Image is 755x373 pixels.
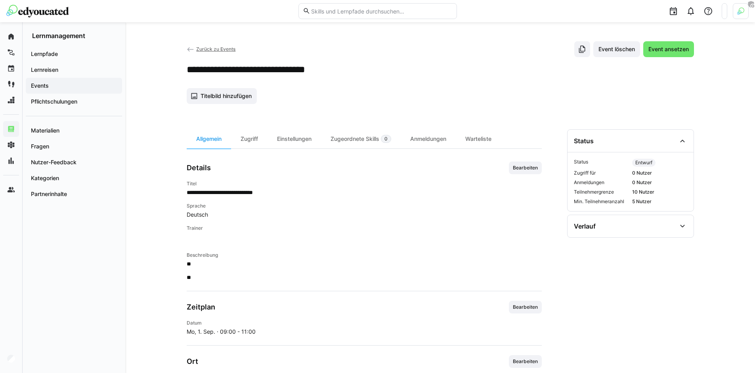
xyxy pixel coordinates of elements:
[187,252,542,258] h4: Beschreibung
[456,129,501,148] div: Warteliste
[593,41,640,57] button: Event löschen
[512,304,539,310] span: Bearbeiten
[632,170,687,176] span: 0 Nutzer
[268,129,321,148] div: Einstellungen
[574,222,596,230] div: Verlauf
[512,358,539,365] span: Bearbeiten
[187,129,231,148] div: Allgemein
[310,8,452,15] input: Skills und Lernpfade durchsuchen…
[647,45,690,53] span: Event ansetzen
[199,92,253,100] span: Titelbild hinzufügen
[187,163,211,172] h3: Details
[574,179,629,186] span: Anmeldungen
[635,160,652,166] span: Entwurf
[509,162,542,174] button: Bearbeiten
[187,181,542,187] h4: Titel
[509,301,542,313] button: Bearbeiten
[187,203,542,209] h4: Sprache
[574,198,629,205] span: Min. Teilnehmeranzahl
[384,136,388,142] span: 0
[632,179,687,186] span: 0 Nutzer
[321,129,401,148] div: Zugeordnete Skills
[574,159,629,167] span: Status
[187,328,256,336] span: Mo, 1. Sep. · 09:00 - 11:00
[196,46,235,52] span: Zurück zu Events
[632,198,687,205] span: 5 Nutzer
[512,165,539,171] span: Bearbeiten
[187,46,236,52] a: Zurück zu Events
[643,41,694,57] button: Event ansetzen
[632,189,687,195] span: 10 Nutzer
[574,137,594,145] div: Status
[574,189,629,195] span: Teilnehmergrenze
[231,129,268,148] div: Zugriff
[187,320,256,326] h4: Datum
[187,357,198,366] h3: Ort
[401,129,456,148] div: Anmeldungen
[187,88,257,104] button: Titelbild hinzufügen
[187,211,542,219] span: Deutsch
[187,225,542,231] h4: Trainer
[597,45,636,53] span: Event löschen
[574,170,629,176] span: Zugriff für
[509,355,542,368] button: Bearbeiten
[187,303,215,311] h3: Zeitplan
